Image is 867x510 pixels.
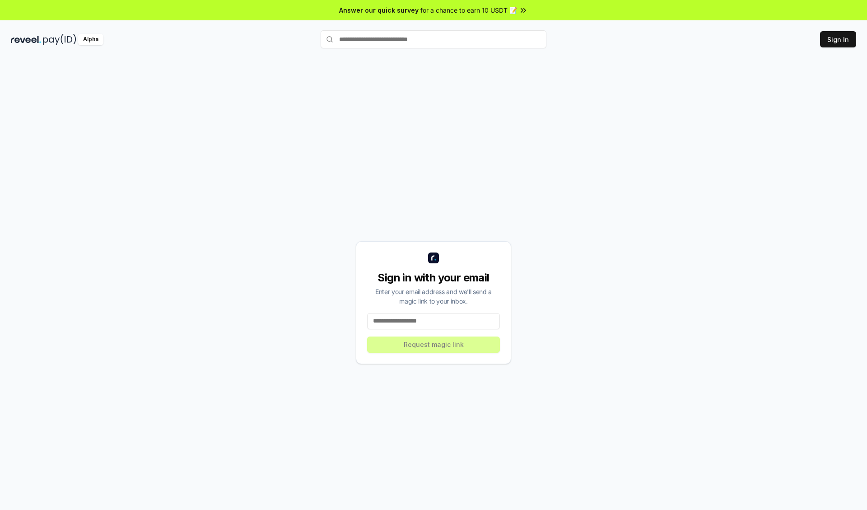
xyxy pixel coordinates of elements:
div: Sign in with your email [367,271,500,285]
span: Answer our quick survey [339,5,419,15]
img: pay_id [43,34,76,45]
button: Sign In [820,31,856,47]
div: Enter your email address and we’ll send a magic link to your inbox. [367,287,500,306]
div: Alpha [78,34,103,45]
img: reveel_dark [11,34,41,45]
img: logo_small [428,253,439,263]
span: for a chance to earn 10 USDT 📝 [420,5,517,15]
